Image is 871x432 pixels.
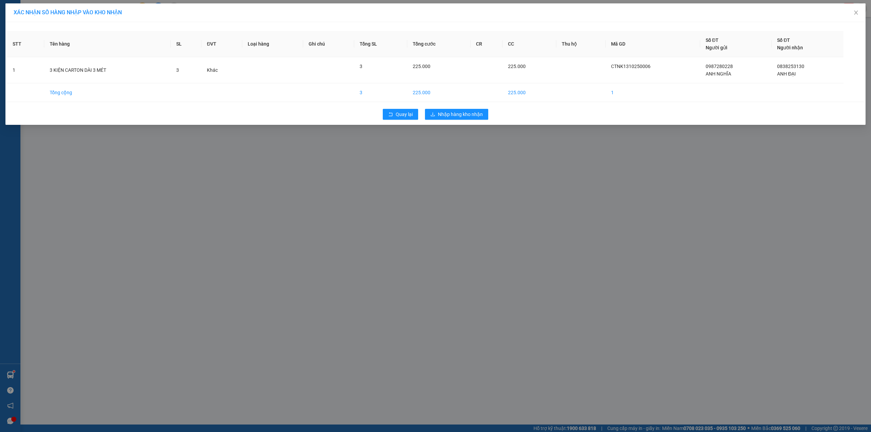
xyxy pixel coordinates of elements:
span: ANH ĐẠI [777,71,796,77]
span: Nhập hàng kho nhận [438,111,483,118]
span: download [430,112,435,117]
th: Tên hàng [44,31,171,57]
td: 3 [354,83,407,102]
td: 225.000 [503,83,556,102]
button: Close [847,3,866,22]
span: 225.000 [413,64,430,69]
td: 1 [606,83,700,102]
span: rollback [388,112,393,117]
span: 3 [360,64,362,69]
th: Tổng SL [354,31,407,57]
th: Ghi chú [303,31,354,57]
span: Quay lại [396,111,413,118]
th: Mã GD [606,31,700,57]
span: Người nhận [777,45,803,50]
span: Số ĐT [706,37,719,43]
span: ANH NGHĨA [706,71,731,77]
span: Số ĐT [777,37,790,43]
button: rollbackQuay lại [383,109,418,120]
td: Khác [201,57,242,83]
span: Người gửi [706,45,727,50]
td: 3 KIỆN CARTON DÀI 3 MÉT [44,57,171,83]
th: STT [7,31,44,57]
span: 0987280228 [706,64,733,69]
span: 0838253130 [777,64,804,69]
th: ĐVT [201,31,242,57]
td: 225.000 [407,83,471,102]
span: close [853,10,859,15]
th: CR [471,31,503,57]
td: 1 [7,57,44,83]
button: downloadNhập hàng kho nhận [425,109,488,120]
span: 3 [176,67,179,73]
th: Tổng cước [407,31,471,57]
th: CC [503,31,556,57]
th: Loại hàng [242,31,303,57]
span: CTNK1310250006 [611,64,651,69]
th: SL [171,31,201,57]
span: XÁC NHẬN SỐ HÀNG NHẬP VÀO KHO NHẬN [14,9,122,16]
th: Thu hộ [556,31,606,57]
span: 225.000 [508,64,526,69]
td: Tổng cộng [44,83,171,102]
